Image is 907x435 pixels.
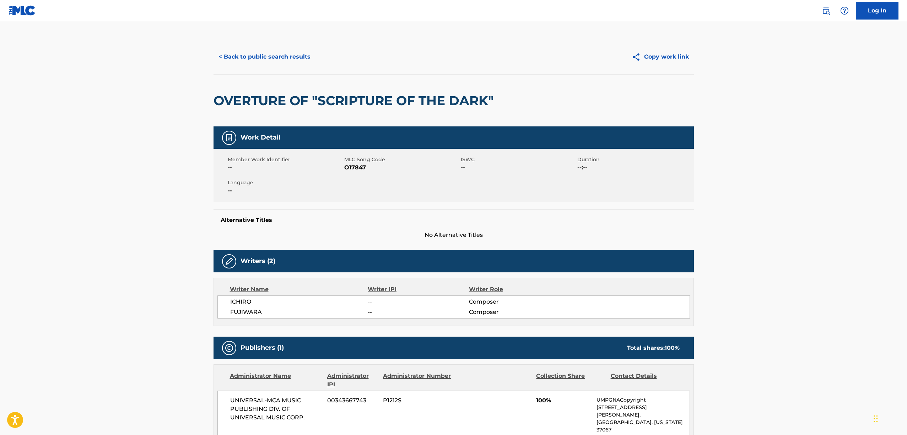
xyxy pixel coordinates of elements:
span: -- [461,163,576,172]
div: Administrator Name [230,372,322,389]
p: [GEOGRAPHIC_DATA], [US_STATE] 37067 [596,419,689,434]
span: -- [368,298,469,306]
span: -- [228,186,342,195]
h5: Writers (2) [241,257,275,265]
span: 100% [536,396,591,405]
span: Member Work Identifier [228,156,342,163]
span: 100 % [665,344,680,351]
h5: Publishers (1) [241,344,284,352]
span: -- [368,308,469,316]
span: ISWC [461,156,576,163]
span: --:-- [577,163,692,172]
p: UMPGNACopyright [596,396,689,404]
span: Composer [469,298,561,306]
span: No Alternative Titles [214,231,694,239]
img: Writers [225,257,233,266]
span: -- [228,163,342,172]
a: Log In [856,2,898,20]
span: O17847 [344,163,459,172]
span: 00343667743 [327,396,378,405]
div: Drag [874,408,878,429]
span: Language [228,179,342,186]
span: Composer [469,308,561,316]
button: < Back to public search results [214,48,315,66]
div: Total shares: [627,344,680,352]
div: Writer Role [469,285,561,294]
h2: OVERTURE OF "SCRIPTURE OF THE DARK" [214,93,497,109]
img: search [822,6,830,15]
span: MLC Song Code [344,156,459,163]
iframe: Chat Widget [871,401,907,435]
div: Collection Share [536,372,605,389]
h5: Work Detail [241,134,280,142]
div: Administrator Number [383,372,452,389]
span: Duration [577,156,692,163]
div: Writer IPI [368,285,469,294]
span: ICHIRO [230,298,368,306]
img: Copy work link [632,53,644,61]
p: [STREET_ADDRESS][PERSON_NAME], [596,404,689,419]
div: Contact Details [611,372,680,389]
span: FUJIWARA [230,308,368,316]
div: Help [837,4,852,18]
a: Public Search [819,4,833,18]
h5: Alternative Titles [221,217,687,224]
img: MLC Logo [9,5,36,16]
button: Copy work link [627,48,694,66]
img: help [840,6,849,15]
span: UNIVERSAL-MCA MUSIC PUBLISHING DIV. OF UNIVERSAL MUSIC CORP. [230,396,322,422]
img: Work Detail [225,134,233,142]
span: P1212S [383,396,452,405]
img: Publishers [225,344,233,352]
div: Writer Name [230,285,368,294]
div: Administrator IPI [327,372,378,389]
